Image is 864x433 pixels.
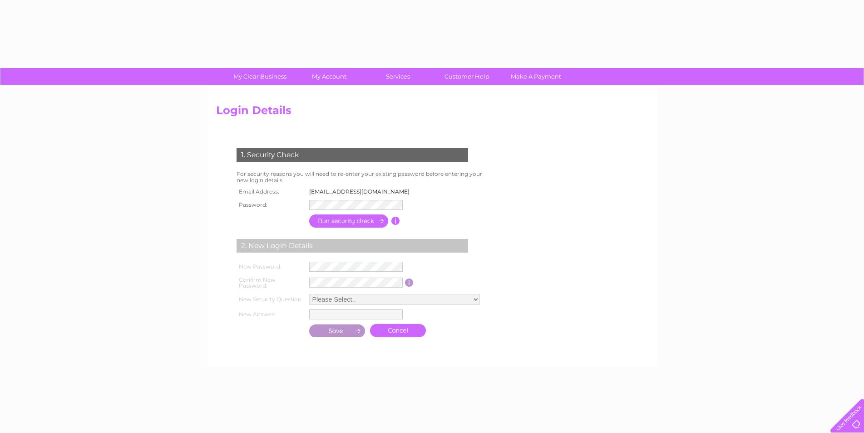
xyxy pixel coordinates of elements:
[307,186,417,198] td: [EMAIL_ADDRESS][DOMAIN_NAME]
[234,198,307,212] th: Password:
[309,324,365,337] input: Submit
[234,307,307,322] th: New Answer:
[360,68,435,85] a: Services
[405,279,414,287] input: Information
[234,259,307,274] th: New Password:
[237,148,468,162] div: 1. Security Check
[234,186,307,198] th: Email Address:
[391,217,400,225] input: Information
[216,104,648,121] h2: Login Details
[370,324,426,337] a: Cancel
[234,292,307,307] th: New Security Question
[430,68,504,85] a: Customer Help
[499,68,573,85] a: Make A Payment
[234,169,492,186] td: For security reasons you will need to re-enter your existing password before entering your new lo...
[237,239,468,253] div: 2. New Login Details
[222,68,297,85] a: My Clear Business
[234,274,307,292] th: Confirm New Password:
[291,68,366,85] a: My Account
